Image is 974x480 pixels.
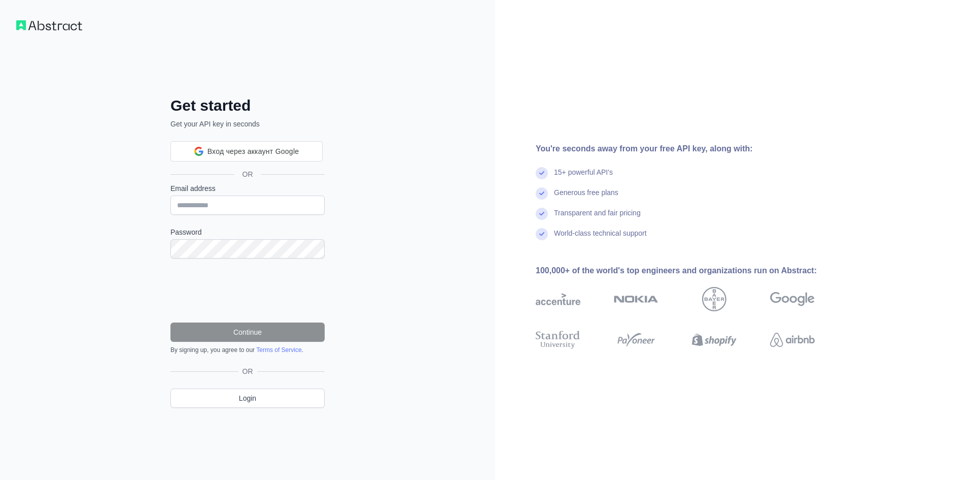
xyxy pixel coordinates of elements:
div: By signing up, you agree to our . [170,346,325,354]
div: 15+ powerful API's [554,167,613,187]
img: check mark [536,187,548,200]
div: Generous free plans [554,187,618,208]
img: payoneer [614,329,658,351]
span: OR [234,169,261,179]
span: OR [238,366,257,376]
iframe: reCAPTCHA [170,271,325,310]
button: Continue [170,323,325,342]
label: Email address [170,183,325,194]
img: check mark [536,228,548,240]
img: bayer [702,287,726,311]
img: google [770,287,815,311]
img: airbnb [770,329,815,351]
span: Вход через аккаунт Google [207,146,299,157]
h2: Get started [170,97,325,115]
div: 100,000+ of the world's top engineers and organizations run on Abstract: [536,265,847,277]
img: check mark [536,208,548,220]
a: Terms of Service [256,346,301,354]
img: check mark [536,167,548,179]
img: Workflow [16,20,82,30]
div: World-class technical support [554,228,647,248]
div: Transparent and fair pricing [554,208,641,228]
img: shopify [692,329,737,351]
label: Password [170,227,325,237]
p: Get your API key in seconds [170,119,325,129]
div: Вход через аккаунт Google [170,141,323,162]
a: Login [170,389,325,408]
img: nokia [614,287,658,311]
img: accenture [536,287,580,311]
div: You're seconds away from your free API key, along with: [536,143,847,155]
img: stanford university [536,329,580,351]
